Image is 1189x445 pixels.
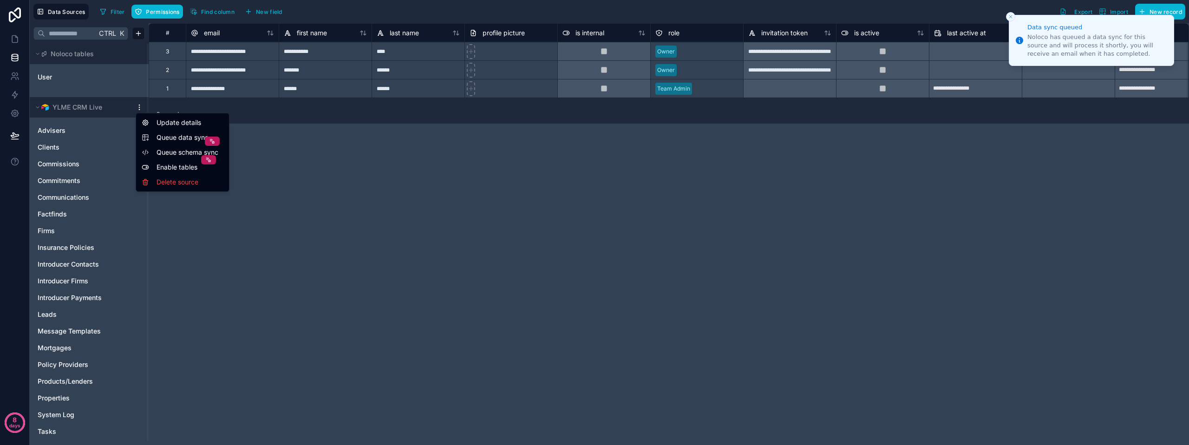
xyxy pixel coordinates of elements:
[138,175,227,190] div: Delete source
[142,148,223,157] button: Queue schema sync
[157,148,223,157] span: Queue schema sync
[138,115,227,130] div: Update details
[138,160,227,175] div: Enable tables
[142,133,223,142] button: Queue data sync
[157,133,223,142] span: Queue data sync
